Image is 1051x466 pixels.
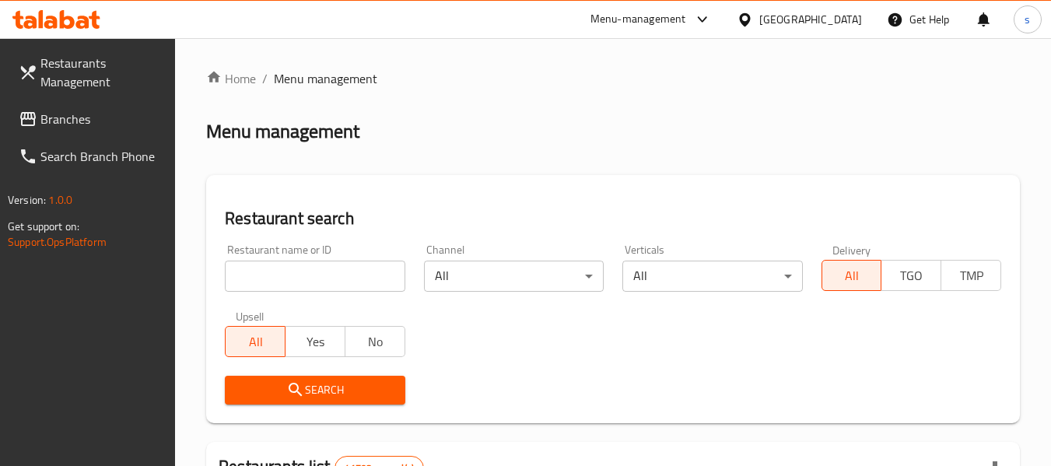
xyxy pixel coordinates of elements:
[225,207,1001,230] h2: Restaurant search
[6,138,176,175] a: Search Branch Phone
[8,216,79,237] span: Get support on:
[292,331,339,353] span: Yes
[1025,11,1030,28] span: s
[285,326,345,357] button: Yes
[225,376,405,405] button: Search
[40,110,163,128] span: Branches
[40,147,163,166] span: Search Branch Phone
[822,260,882,291] button: All
[759,11,862,28] div: [GEOGRAPHIC_DATA]
[622,261,802,292] div: All
[206,69,1020,88] nav: breadcrumb
[590,10,686,29] div: Menu-management
[232,331,279,353] span: All
[274,69,377,88] span: Menu management
[888,265,935,287] span: TGO
[262,69,268,88] li: /
[948,265,995,287] span: TMP
[8,190,46,210] span: Version:
[941,260,1001,291] button: TMP
[881,260,941,291] button: TGO
[424,261,604,292] div: All
[48,190,72,210] span: 1.0.0
[6,100,176,138] a: Branches
[206,119,359,144] h2: Menu management
[8,232,107,252] a: Support.OpsPlatform
[225,326,286,357] button: All
[832,244,871,255] label: Delivery
[225,261,405,292] input: Search for restaurant name or ID..
[352,331,399,353] span: No
[829,265,876,287] span: All
[6,44,176,100] a: Restaurants Management
[40,54,163,91] span: Restaurants Management
[237,380,392,400] span: Search
[345,326,405,357] button: No
[206,69,256,88] a: Home
[236,310,265,321] label: Upsell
